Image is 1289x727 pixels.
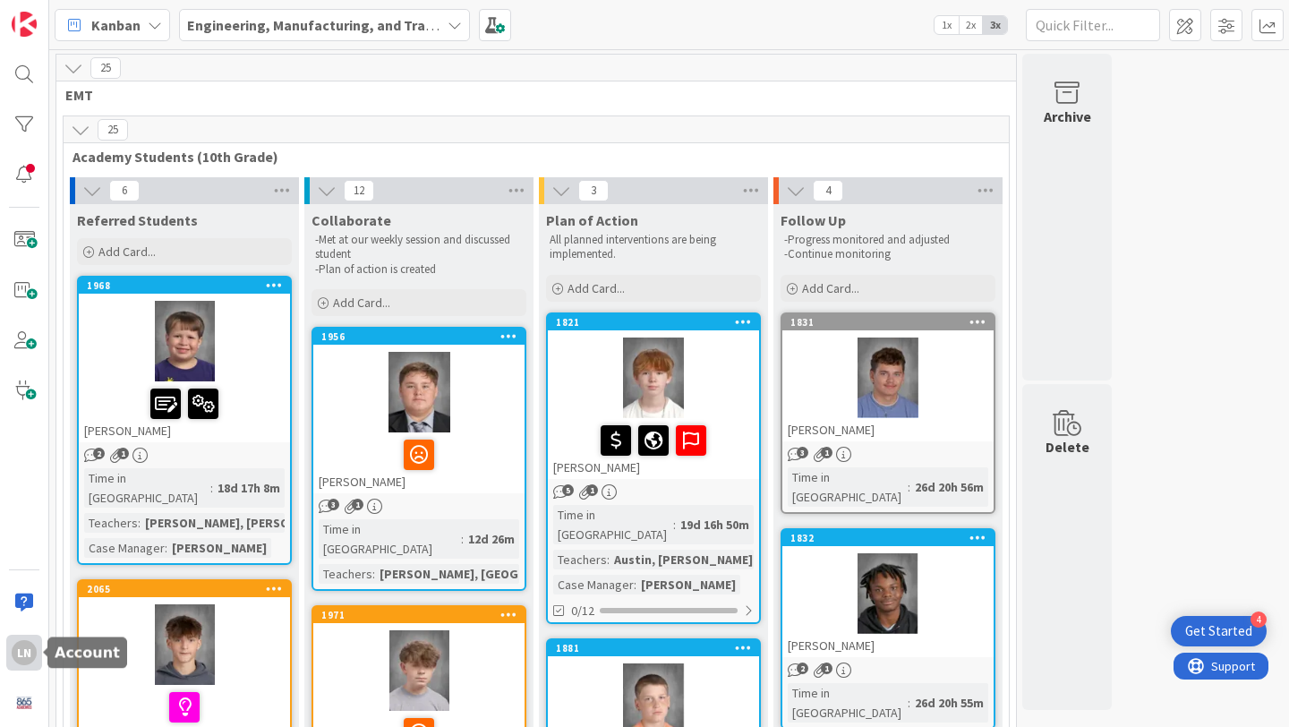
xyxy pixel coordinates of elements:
span: Add Card... [333,295,390,311]
span: : [210,478,213,498]
span: 1x [935,16,959,34]
div: Time in [GEOGRAPHIC_DATA] [84,468,210,508]
div: [PERSON_NAME] [636,575,740,594]
div: Get Started [1185,622,1252,640]
span: EMT [65,86,994,104]
span: : [461,529,464,549]
div: 1881 [548,640,759,656]
p: -Met at our weekly session and discussed student [315,233,523,262]
img: avatar [12,690,37,715]
span: : [138,513,141,533]
span: 4 [813,180,843,201]
span: 1 [586,484,598,496]
div: 1881 [556,642,759,654]
div: 1968[PERSON_NAME] [79,278,290,442]
span: Add Card... [98,244,156,260]
div: 1831 [782,314,994,330]
div: 1821 [548,314,759,330]
span: Referred Students [77,211,198,229]
span: : [673,515,676,535]
div: 26d 20h 56m [910,477,988,497]
span: 3 [328,499,339,510]
div: Austin, [PERSON_NAME] (2... [610,550,781,569]
span: Add Card... [568,280,625,296]
div: [PERSON_NAME], [PERSON_NAME], L... [141,513,369,533]
div: 18d 17h 8m [213,478,285,498]
span: 3 [578,180,609,201]
span: : [607,550,610,569]
span: : [634,575,636,594]
div: Time in [GEOGRAPHIC_DATA] [553,505,673,544]
span: 1 [117,448,129,459]
p: -Continue monitoring [784,247,992,261]
div: 4 [1251,612,1267,628]
div: LN [12,640,37,665]
div: 1968 [79,278,290,294]
div: 1968 [87,279,290,292]
span: 2 [797,663,808,674]
span: 0/12 [571,602,594,620]
div: Teachers [319,564,372,584]
div: 2065 [79,581,290,597]
div: Delete [1046,436,1089,458]
p: All planned interventions are being implemented. [550,233,757,262]
span: : [165,538,167,558]
div: [PERSON_NAME] [548,418,759,479]
div: [PERSON_NAME] [79,381,290,442]
input: Quick Filter... [1026,9,1160,41]
div: 1956[PERSON_NAME] [313,329,525,493]
div: [PERSON_NAME] [313,432,525,493]
span: Follow Up [781,211,846,229]
span: Collaborate [312,211,391,229]
div: Time in [GEOGRAPHIC_DATA] [319,519,461,559]
a: 1831[PERSON_NAME]Time in [GEOGRAPHIC_DATA]:26d 20h 56m [781,312,995,514]
div: Case Manager [553,575,634,594]
div: Case Manager [84,538,165,558]
div: 26d 20h 55m [910,693,988,713]
div: [PERSON_NAME] [167,538,271,558]
span: Support [38,3,81,24]
span: 25 [90,57,121,79]
b: Engineering, Manufacturing, and Transportation [187,16,504,34]
span: 6 [109,180,140,201]
div: Teachers [84,513,138,533]
span: 2x [959,16,983,34]
p: -Plan of action is created [315,262,523,277]
span: 2 [93,448,105,459]
div: [PERSON_NAME] [782,418,994,441]
a: 1956[PERSON_NAME]Time in [GEOGRAPHIC_DATA]:12d 26mTeachers:[PERSON_NAME], [GEOGRAPHIC_DATA]... [312,327,526,591]
div: 1821 [556,316,759,329]
span: 1 [821,663,832,674]
div: 1832[PERSON_NAME] [782,530,994,657]
div: [PERSON_NAME] [782,634,994,657]
div: 19d 16h 50m [676,515,754,535]
span: Kanban [91,14,141,36]
h5: Account [55,645,120,662]
div: 1956 [321,330,525,343]
div: 1831[PERSON_NAME] [782,314,994,441]
div: [PERSON_NAME], [GEOGRAPHIC_DATA]... [375,564,617,584]
div: Teachers [553,550,607,569]
span: : [372,564,375,584]
span: Add Card... [802,280,859,296]
span: : [908,477,910,497]
p: -Progress monitored and adjusted [784,233,992,247]
span: 1 [821,447,832,458]
div: Archive [1044,106,1091,127]
span: 3 [797,447,808,458]
div: 1832 [790,532,994,544]
span: 1 [352,499,363,510]
div: 1832 [782,530,994,546]
div: Time in [GEOGRAPHIC_DATA] [788,467,908,507]
a: 1821[PERSON_NAME]Time in [GEOGRAPHIC_DATA]:19d 16h 50mTeachers:Austin, [PERSON_NAME] (2...Case Ma... [546,312,761,624]
div: 1831 [790,316,994,329]
div: 2065 [87,583,290,595]
div: 12d 26m [464,529,519,549]
div: 1956 [313,329,525,345]
span: : [908,693,910,713]
a: 1968[PERSON_NAME]Time in [GEOGRAPHIC_DATA]:18d 17h 8mTeachers:[PERSON_NAME], [PERSON_NAME], L...C... [77,276,292,565]
div: Open Get Started checklist, remaining modules: 4 [1171,616,1267,646]
span: 5 [562,484,574,496]
span: Academy Students (10th Grade) [73,148,986,166]
span: Plan of Action [546,211,638,229]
